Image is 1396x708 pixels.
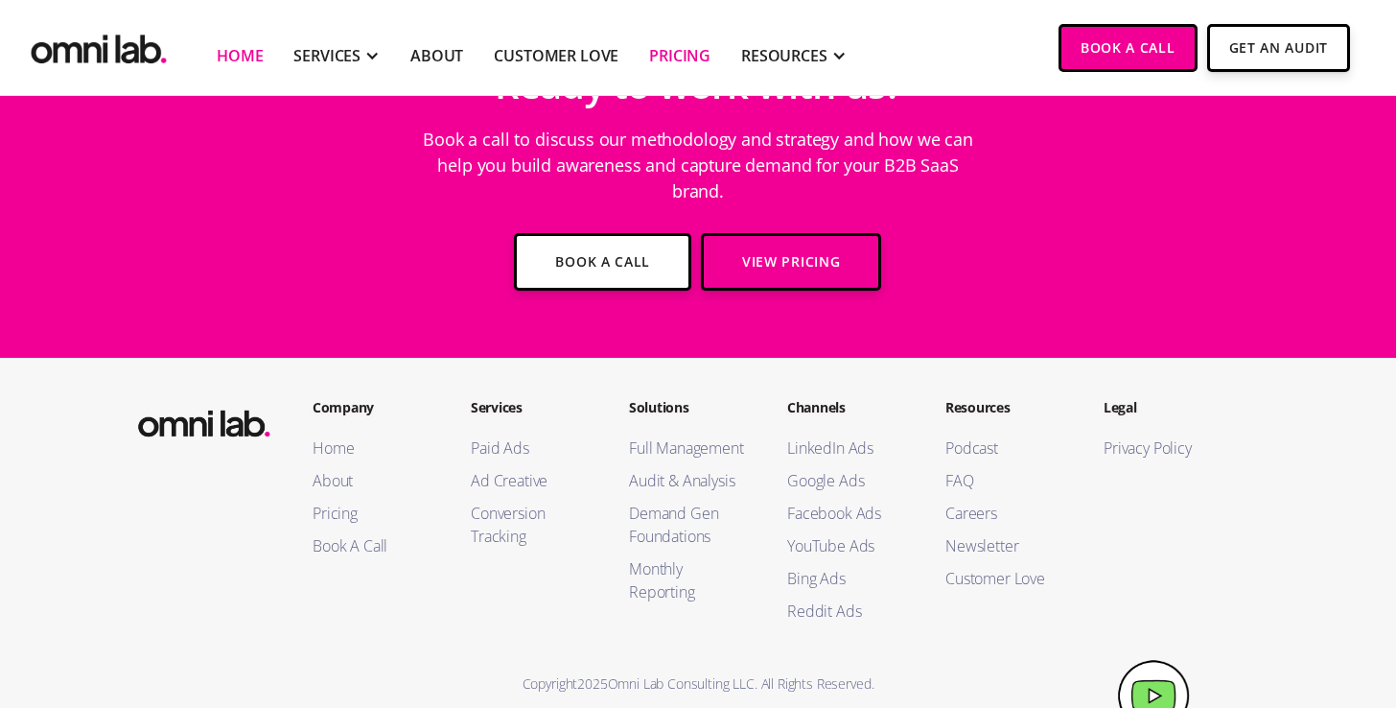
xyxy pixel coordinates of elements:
[787,534,907,557] a: YouTube Ads
[1104,437,1223,460] a: Privacy Policy
[471,397,591,417] h2: Services
[629,502,749,548] a: Demand Gen Foundations
[313,437,432,460] a: Home
[410,117,986,214] p: Book a call to discuss our methodology and strategy and how we can help you build awareness and c...
[741,44,827,67] div: RESOURCES
[577,674,607,693] span: 2025
[787,567,907,590] a: Bing Ads
[945,534,1065,557] a: Newsletter
[27,21,171,68] img: Omni Lab: B2B SaaS Demand Generation Agency
[787,437,907,460] a: LinkedIn Ads
[787,600,907,623] a: Reddit Ads
[787,397,907,417] h2: Channels
[514,233,691,291] a: Book a Call
[945,502,1065,525] a: Careers
[1207,24,1350,72] a: Get An Audit
[410,44,463,67] a: About
[471,502,591,548] a: Conversion Tracking
[313,397,432,417] h2: Company
[629,469,749,492] a: Audit & Analysis
[217,44,263,67] a: Home
[629,397,749,417] h2: Solutions
[471,469,591,492] a: Ad Creative
[27,21,171,68] a: home
[701,233,881,291] a: View Pricing
[629,557,749,603] a: Monthly Reporting
[649,44,710,67] a: Pricing
[945,567,1065,590] a: Customer Love
[945,397,1065,417] h2: Resources
[787,502,907,525] a: Facebook Ads
[313,534,432,557] a: Book A Call
[1059,24,1198,72] a: Book a Call
[115,671,1281,696] div: Copyright Omni Lab Consulting LLC. All Rights Reserved.
[945,437,1065,460] a: Podcast
[313,469,432,492] a: About
[945,469,1065,492] a: FAQ
[629,437,749,460] a: Full Management
[134,397,274,443] img: Omni Lab: B2B SaaS Demand Generation Agency
[1104,397,1223,417] h2: Legal
[471,437,591,460] a: Paid Ads
[494,44,618,67] a: Customer Love
[787,469,907,492] a: Google Ads
[1300,616,1396,708] iframe: Chat Widget
[313,502,432,525] a: Pricing
[293,44,361,67] div: SERVICES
